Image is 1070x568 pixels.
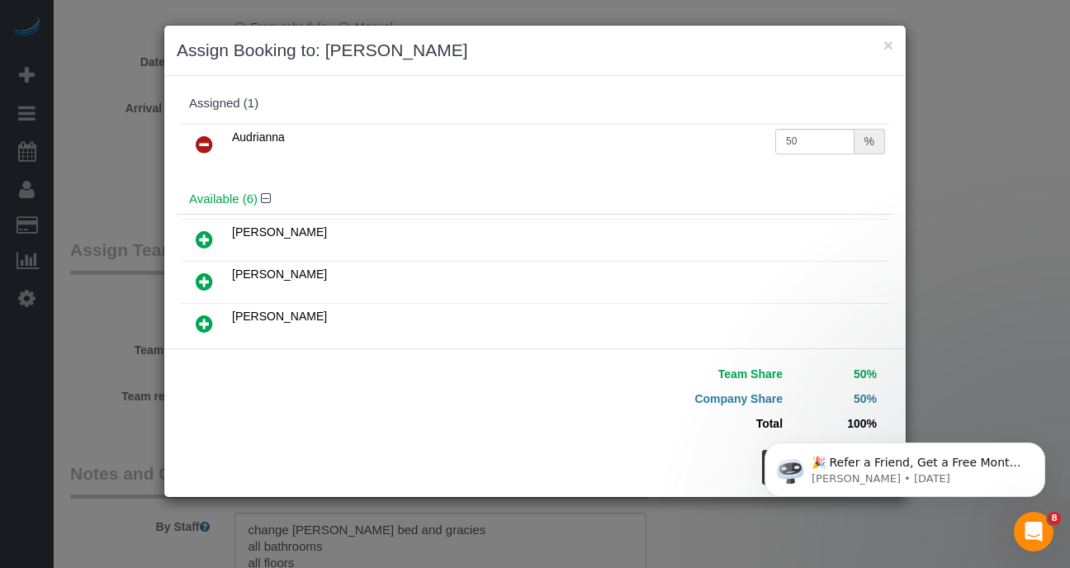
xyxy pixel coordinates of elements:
[1048,512,1061,525] span: 8
[1014,512,1053,551] iframe: Intercom live chat
[177,38,893,63] h3: Assign Booking to: [PERSON_NAME]
[787,362,881,386] td: 50%
[787,386,881,411] td: 50%
[232,225,327,239] span: [PERSON_NAME]
[547,411,787,436] td: Total
[547,386,787,411] td: Company Share
[189,192,881,206] h4: Available (6)
[189,97,881,111] div: Assigned (1)
[232,267,327,281] span: [PERSON_NAME]
[855,129,885,154] div: %
[740,408,1070,523] iframe: Intercom notifications message
[883,36,893,54] button: ×
[232,310,327,323] span: [PERSON_NAME]
[547,362,787,386] td: Team Share
[232,130,285,144] span: Audrianna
